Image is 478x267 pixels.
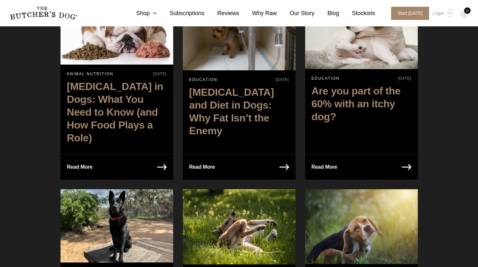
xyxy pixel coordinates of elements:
[339,9,375,18] a: Stockists
[153,71,166,77] p: [DATE]
[305,155,344,180] a: Read More
[460,10,468,18] img: TBD_Cart-Empty.png
[312,76,340,81] p: EDUCATION
[239,9,277,18] a: Why Raw
[431,7,452,20] a: Login
[189,163,215,172] p: Read More
[183,83,295,144] a: [MEDICAL_DATA] and Diet in Dogs: Why Fat Isn’t the Enemy
[312,163,337,172] p: Read More
[204,9,239,18] a: Reviews
[61,77,173,151] a: [MEDICAL_DATA] in Dogs: What You Need to Know (and How Food Plays a Role)
[402,164,411,170] img: arrow-right-white.png
[61,155,99,180] a: Read More
[385,7,431,20] a: Start [DATE]
[123,9,157,18] a: Shop
[314,9,339,18] a: Blog
[277,9,314,18] a: Our Story
[398,76,411,81] p: [DATE]
[157,9,204,18] a: Subscriptions
[183,155,221,180] a: Read More
[276,77,289,83] p: [DATE]
[67,163,93,172] p: Read More
[189,77,218,83] p: EDUCATION
[279,164,289,170] img: arrow-right-white.png
[67,71,114,77] p: ANIMAL NUTRITION
[464,7,471,14] div: 0
[391,7,429,20] span: Start [DATE]
[157,164,167,170] img: arrow-right-white.png
[305,81,418,129] a: Are you part of the 60% with an itchy dog?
